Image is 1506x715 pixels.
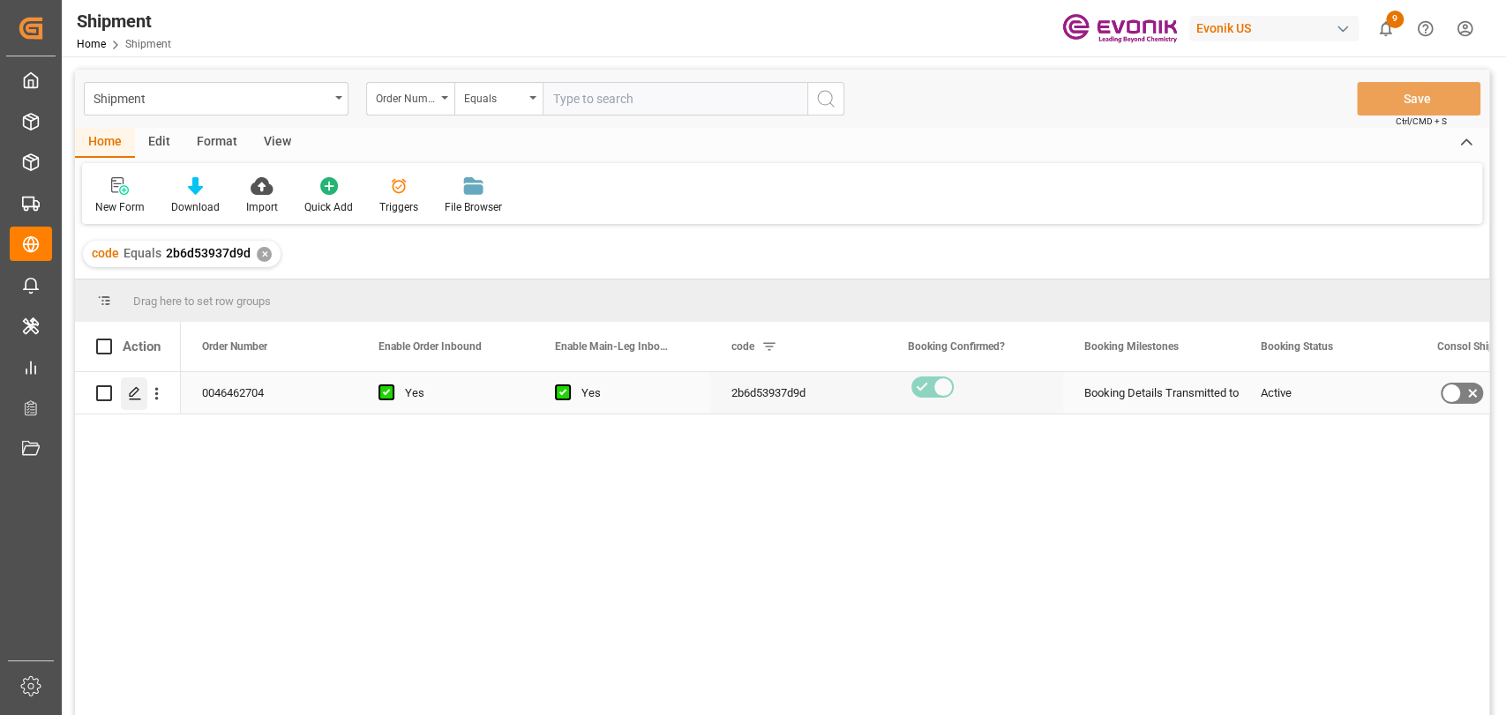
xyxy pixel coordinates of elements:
button: Evonik US [1189,11,1366,45]
div: Active [1261,373,1395,413]
button: open menu [366,82,454,115]
div: Booking Details Transmitted to SAP [1084,373,1218,413]
div: Evonik US [1189,16,1359,41]
div: ✕ [257,247,272,262]
button: show 9 new notifications [1366,9,1405,48]
span: Enable Main-Leg Inbound [555,340,673,353]
div: Triggers [379,199,418,215]
div: New Form [95,199,145,215]
span: Drag here to set row groups [133,294,271,308]
span: Booking Confirmed? [908,340,1005,353]
div: Home [75,128,135,158]
span: 9 [1386,11,1404,28]
div: Shipment [94,86,329,108]
div: Quick Add [304,199,353,215]
div: Shipment [77,8,171,34]
div: Equals [464,86,524,107]
div: 0046462704 [181,372,357,413]
div: View [251,128,304,158]
div: Format [184,128,251,158]
div: Download [171,199,220,215]
a: Home [77,38,106,50]
span: Booking Status [1261,340,1333,353]
div: Action [123,339,161,354]
button: Help Center [1405,9,1445,48]
div: Press SPACE to select this row. [75,372,181,414]
span: code [731,340,754,353]
div: Yes [581,373,689,413]
span: code [92,246,119,260]
div: Edit [135,128,184,158]
span: Order Number [202,340,267,353]
div: Import [246,199,278,215]
input: Type to search [543,82,807,115]
button: open menu [84,82,348,115]
div: File Browser [445,199,502,215]
img: Evonik-brand-mark-Deep-Purple-RGB.jpeg_1700498283.jpeg [1062,13,1177,44]
span: Ctrl/CMD + S [1396,115,1447,128]
span: 2b6d53937d9d [166,246,251,260]
button: open menu [454,82,543,115]
button: search button [807,82,844,115]
span: Enable Order Inbound [378,340,482,353]
button: Save [1357,82,1480,115]
div: Order Number [376,86,436,107]
div: 2b6d53937d9d [710,372,887,413]
span: Equals [124,246,161,260]
div: Yes [405,373,513,413]
span: Booking Milestones [1084,340,1179,353]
